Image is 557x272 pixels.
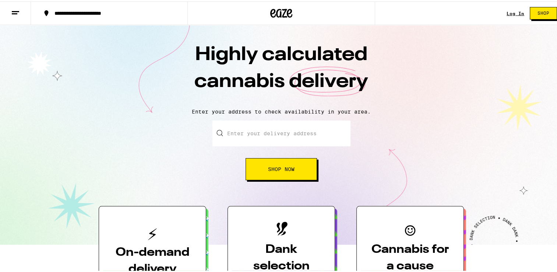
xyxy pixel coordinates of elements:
[537,10,549,14] span: Shop
[212,119,350,145] input: Enter your delivery address
[7,107,555,113] p: Enter your address to check availability in your area.
[507,10,524,14] div: Log In
[152,40,410,101] h1: Highly calculated cannabis delivery
[530,6,557,18] button: Shop
[246,157,317,179] button: Shop Now
[268,165,295,170] span: Shop Now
